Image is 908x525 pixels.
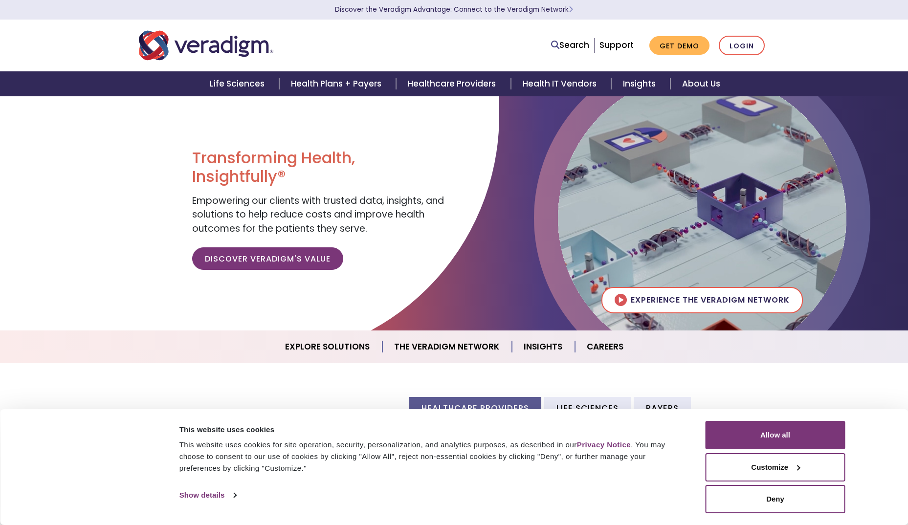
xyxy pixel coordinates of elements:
a: Insights [611,71,670,96]
a: The Veradigm Network [382,334,512,359]
a: Discover Veradigm's Value [192,247,343,270]
a: Healthcare Providers [396,71,510,96]
button: Deny [706,485,845,513]
li: Life Sciences [544,397,631,419]
a: Search [551,39,589,52]
li: Healthcare Providers [409,397,541,419]
img: Veradigm logo [139,29,273,62]
div: This website uses cookies [179,424,684,436]
li: Payers [634,397,691,419]
a: Discover the Veradigm Advantage: Connect to the Veradigm NetworkLearn More [335,5,573,14]
button: Customize [706,453,845,481]
span: Empowering our clients with trusted data, insights, and solutions to help reduce costs and improv... [192,194,444,235]
a: About Us [670,71,732,96]
a: Careers [575,334,635,359]
a: Privacy Notice [577,440,631,449]
a: Health Plans + Payers [279,71,396,96]
span: Learn More [569,5,573,14]
a: Support [599,39,634,51]
a: Show details [179,488,236,503]
div: This website uses cookies for site operation, security, personalization, and analytics purposes, ... [179,439,684,474]
h1: Transforming Health, Insightfully® [192,149,446,186]
a: Get Demo [649,36,709,55]
a: Health IT Vendors [511,71,611,96]
a: Life Sciences [198,71,279,96]
a: Insights [512,334,575,359]
button: Allow all [706,421,845,449]
a: Login [719,36,765,56]
a: Explore Solutions [273,334,382,359]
